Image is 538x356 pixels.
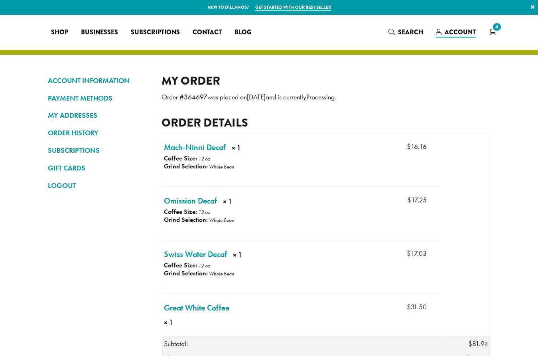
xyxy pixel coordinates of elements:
[131,28,180,38] span: Subscriptions
[162,336,441,351] th: Subtotal:
[398,28,423,37] span: Search
[164,195,217,207] a: Omission Decaf
[198,155,210,162] p: 12 oz
[407,303,427,311] bdi: 31.50
[407,303,411,311] span: $
[164,248,227,260] a: Swiss Water Decaf
[162,116,491,130] h2: Order details
[164,269,208,277] strong: Grind Selection:
[209,217,234,223] p: Whole Bean
[198,209,210,216] p: 12 oz
[48,126,150,140] a: ORDER HISTORY
[48,161,150,175] a: GIFT CARDS
[164,141,226,153] a: Mach-Ninni Decaf
[445,28,476,37] span: Account
[48,144,150,157] a: SUBSCRIPTIONS
[81,28,118,38] span: Businesses
[164,261,197,269] strong: Coffee Size:
[407,249,427,258] bdi: 17.03
[162,91,491,104] p: Order # was placed on and is currently .
[468,339,488,348] span: 81.94
[48,74,150,87] a: ACCOUNT INFORMATION
[407,196,411,204] span: $
[209,270,234,277] p: Whole Bean
[51,28,68,38] span: Shop
[48,179,150,192] a: LOGOUT
[223,196,264,209] strong: × 1
[164,317,190,328] strong: × 1
[164,162,208,170] strong: Grind Selection:
[235,28,251,38] span: Blog
[407,249,411,258] span: $
[184,93,207,101] mark: 364697
[48,109,150,122] a: MY ADDRESSES
[247,93,266,101] mark: [DATE]
[198,262,210,269] p: 12 oz
[193,28,222,38] span: Contact
[164,208,197,216] strong: Coffee Size:
[232,143,276,155] strong: × 1
[306,93,335,101] mark: Processing
[407,142,411,151] span: $
[491,22,502,32] span: 4
[407,196,427,204] bdi: 17.25
[164,302,229,314] a: Great White Coffee
[45,26,75,39] a: Shop
[162,74,491,88] h2: My Order
[209,163,234,170] p: Whole Bean
[164,154,197,162] strong: Coffee Size:
[233,250,278,262] strong: × 1
[48,91,150,105] a: PAYMENT METHODS
[164,216,208,224] strong: Grind Selection:
[255,4,331,11] a: Get started with our best seller
[407,142,427,151] bdi: 16.16
[382,26,430,39] a: Search
[468,339,472,348] span: $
